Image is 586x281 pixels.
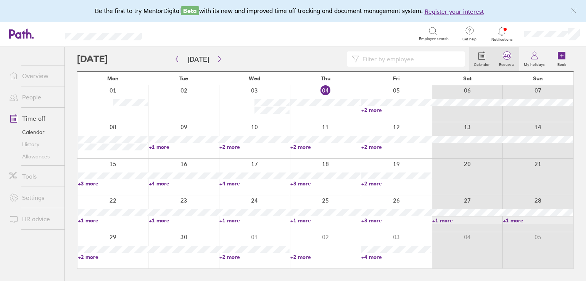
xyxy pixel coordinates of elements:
[179,75,188,81] span: Tue
[290,217,361,224] a: +1 more
[149,180,219,187] a: +4 more
[425,7,484,16] button: Register your interest
[3,111,64,126] a: Time off
[361,107,431,113] a: +2 more
[219,254,290,260] a: +2 more
[489,37,514,42] span: Notifications
[3,169,64,184] a: Tools
[463,75,472,81] span: Sat
[361,144,431,150] a: +2 more
[219,217,290,224] a: +1 more
[163,30,182,37] div: Search
[503,217,573,224] a: +1 more
[533,75,543,81] span: Sun
[78,217,148,224] a: +1 more
[149,217,219,224] a: +1 more
[549,47,574,71] a: Book
[359,52,460,66] input: Filter by employee
[181,6,199,15] span: Beta
[95,6,491,16] div: Be the first to try MentorDigital with its new and improved time off tracking and document manage...
[3,68,64,83] a: Overview
[469,47,494,71] a: Calendar
[3,190,64,205] a: Settings
[457,37,482,42] span: Get help
[3,211,64,227] a: HR advice
[361,217,431,224] a: +3 more
[494,53,519,59] span: 40
[182,53,215,65] button: [DATE]
[3,126,64,138] a: Calendar
[3,89,64,105] a: People
[3,138,64,150] a: History
[489,26,514,42] a: Notifications
[469,60,494,67] label: Calendar
[432,217,502,224] a: +1 more
[419,37,449,41] span: Employee search
[553,60,571,67] label: Book
[494,60,519,67] label: Requests
[219,144,290,150] a: +2 more
[107,75,119,81] span: Mon
[519,60,549,67] label: My holidays
[149,144,219,150] a: +1 more
[494,47,519,71] a: 40Requests
[290,254,361,260] a: +2 more
[519,47,549,71] a: My holidays
[361,180,431,187] a: +2 more
[3,150,64,163] a: Allowances
[290,180,361,187] a: +3 more
[78,254,148,260] a: +2 more
[393,75,400,81] span: Fri
[249,75,260,81] span: Wed
[219,180,290,187] a: +4 more
[361,254,431,260] a: +4 more
[290,144,361,150] a: +2 more
[78,180,148,187] a: +3 more
[321,75,330,81] span: Thu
